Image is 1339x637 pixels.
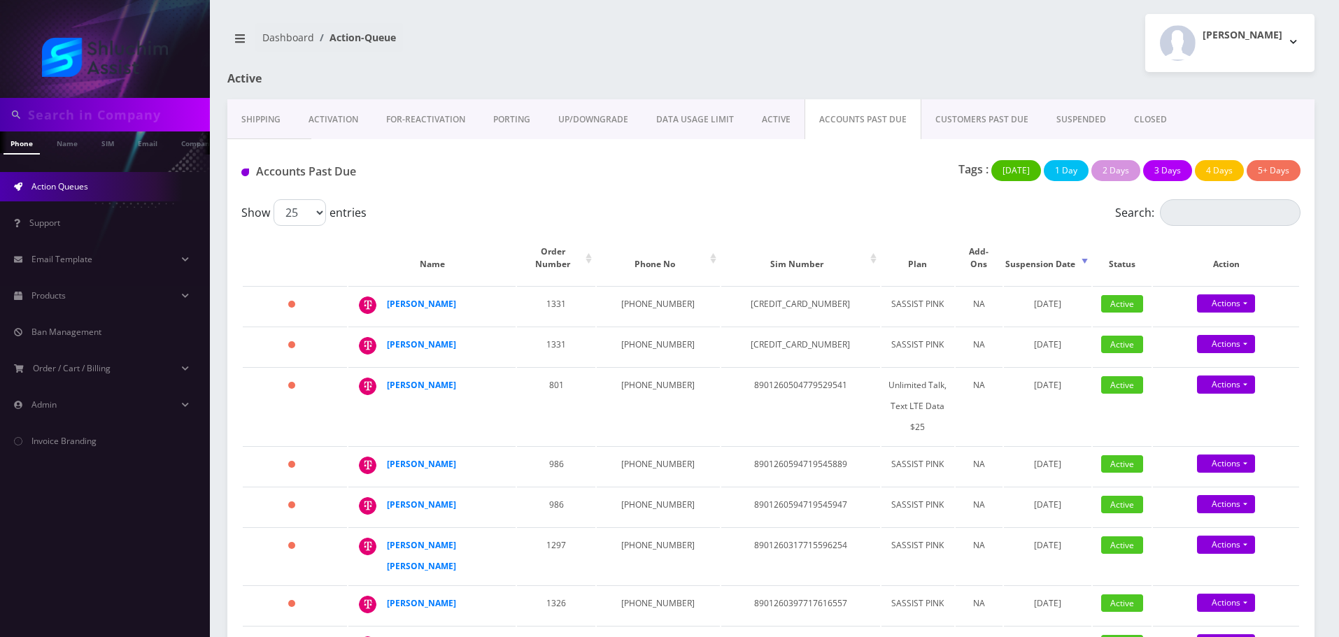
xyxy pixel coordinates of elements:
a: UP/DOWNGRADE [544,99,642,140]
a: CLOSED [1120,99,1181,140]
a: Actions [1197,455,1255,473]
button: 3 Days [1143,160,1192,181]
div: NA [963,375,996,396]
span: Admin [31,399,57,410]
a: [PERSON_NAME] [PERSON_NAME] [387,539,456,572]
h1: Accounts Past Due [241,165,581,178]
td: Unlimited Talk, Text LTE Data $25 [881,367,954,445]
td: 8901260397717616557 [721,585,880,624]
td: 1331 [517,286,595,325]
span: Order / Cart / Billing [33,362,111,374]
td: 1326 [517,585,595,624]
td: [DATE] [1004,487,1091,526]
a: Actions [1197,495,1255,513]
span: Active [1101,376,1143,394]
a: [PERSON_NAME] [387,499,456,510]
td: [DATE] [1004,286,1091,325]
td: SASSIST PINK [881,286,954,325]
a: [PERSON_NAME] [387,379,456,391]
button: 4 Days [1195,160,1244,181]
span: Active [1101,455,1143,473]
td: [PHONE_NUMBER] [597,446,719,485]
td: [PHONE_NUMBER] [597,286,719,325]
button: 1 Day [1044,160,1089,181]
button: 2 Days [1091,160,1140,181]
a: Phone [3,131,40,155]
th: Sim Number: activate to sort column ascending [721,231,880,285]
a: Shipping [227,99,295,140]
td: [PHONE_NUMBER] [597,585,719,624]
a: PORTING [479,99,544,140]
th: Action [1153,231,1299,285]
th: Status [1093,231,1152,285]
a: SUSPENDED [1042,99,1120,140]
td: [PHONE_NUMBER] [597,327,719,366]
a: Email [131,131,164,153]
nav: breadcrumb [227,23,760,63]
a: ACTIVE [748,99,805,140]
th: Add-Ons [956,231,1003,285]
td: [DATE] [1004,367,1091,445]
td: SASSIST PINK [881,585,954,624]
td: 8901260317715596254 [721,527,880,584]
td: SASSIST PINK [881,446,954,485]
td: [CREDIT_CARD_NUMBER] [721,286,880,325]
a: Name [50,131,85,153]
a: SIM [94,131,121,153]
span: Invoice Branding [31,435,97,447]
td: 986 [517,446,595,485]
span: Active [1101,536,1143,554]
a: [PERSON_NAME] [387,597,456,609]
h2: [PERSON_NAME] [1203,29,1282,41]
div: NA [963,494,996,515]
a: [PERSON_NAME] [387,458,456,470]
span: Active [1101,594,1143,612]
td: 8901260594719545947 [721,487,880,526]
a: Actions [1197,594,1255,612]
td: 1297 [517,527,595,584]
button: [DATE] [991,160,1041,181]
span: Action Queues [31,180,88,192]
h1: Active [227,72,576,85]
label: Search: [1115,199,1301,226]
input: Search: [1160,199,1301,226]
a: Actions [1197,375,1255,394]
div: NA [963,593,996,614]
td: [CREDIT_CARD_NUMBER] [721,327,880,366]
a: [PERSON_NAME] [387,298,456,310]
th: Phone No: activate to sort column ascending [597,231,719,285]
input: Search in Company [28,101,206,128]
th: Plan [881,231,954,285]
td: 1331 [517,327,595,366]
td: [PHONE_NUMBER] [597,487,719,526]
td: [DATE] [1004,527,1091,584]
td: SASSIST PINK [881,527,954,584]
img: Accounts Past Due [241,169,249,176]
a: Company [174,131,221,153]
button: [PERSON_NAME] [1145,14,1315,72]
span: Ban Management [31,326,101,338]
span: Email Template [31,253,92,265]
a: [PERSON_NAME] [387,338,456,350]
img: Shluchim Assist [42,38,168,77]
span: Active [1101,295,1143,313]
a: Dashboard [262,31,314,44]
td: [PHONE_NUMBER] [597,367,719,445]
button: 5+ Days [1247,160,1301,181]
select: Showentries [274,199,326,226]
td: [DATE] [1004,446,1091,485]
span: Active [1101,496,1143,513]
a: Actions [1197,294,1255,313]
a: Activation [295,99,372,140]
th: Name [348,231,516,285]
a: CUSTOMERS PAST DUE [921,99,1042,140]
div: NA [963,535,996,556]
a: Actions [1197,536,1255,554]
a: FOR-REActivation [372,99,479,140]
